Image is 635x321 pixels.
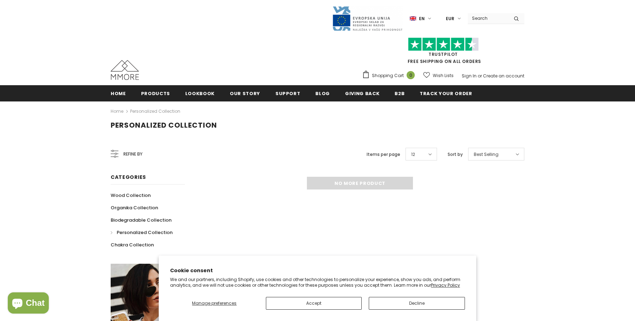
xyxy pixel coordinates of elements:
[315,90,330,97] span: Blog
[474,151,499,158] span: Best Selling
[130,108,180,114] a: Personalized Collection
[369,297,465,310] button: Decline
[111,174,146,181] span: Categories
[141,90,170,97] span: Products
[345,85,379,101] a: Giving back
[420,85,472,101] a: Track your order
[111,239,154,251] a: Chakra Collection
[111,189,151,202] a: Wood Collection
[111,90,126,97] span: Home
[446,15,454,22] span: EUR
[111,192,151,199] span: Wood Collection
[111,217,171,223] span: Biodegradable Collection
[111,85,126,101] a: Home
[411,151,415,158] span: 12
[111,204,158,211] span: Organika Collection
[275,90,301,97] span: support
[170,267,465,274] h2: Cookie consent
[117,229,173,236] span: Personalized Collection
[170,277,465,288] p: We and our partners, including Shopify, use cookies and other technologies to personalize your ex...
[170,297,259,310] button: Manage preferences
[185,85,215,101] a: Lookbook
[478,73,482,79] span: or
[362,41,524,64] span: FREE SHIPPING ON ALL ORDERS
[192,300,237,306] span: Manage preferences
[408,37,479,51] img: Trust Pilot Stars
[332,15,403,21] a: Javni Razpis
[332,6,403,31] img: Javni Razpis
[230,90,260,97] span: Our Story
[468,13,508,23] input: Search Site
[448,151,463,158] label: Sort by
[433,72,454,79] span: Wish Lists
[462,73,477,79] a: Sign In
[111,120,217,130] span: Personalized Collection
[410,16,416,22] img: i-lang-1.png
[367,151,400,158] label: Items per page
[111,241,154,248] span: Chakra Collection
[315,85,330,101] a: Blog
[111,60,139,80] img: MMORE Cases
[429,51,458,57] a: Trustpilot
[431,282,460,288] a: Privacy Policy
[111,214,171,226] a: Biodegradable Collection
[423,69,454,82] a: Wish Lists
[345,90,379,97] span: Giving back
[111,226,173,239] a: Personalized Collection
[395,90,404,97] span: B2B
[407,71,415,79] span: 0
[483,73,524,79] a: Create an account
[141,85,170,101] a: Products
[123,150,142,158] span: Refine by
[420,90,472,97] span: Track your order
[275,85,301,101] a: support
[419,15,425,22] span: en
[230,85,260,101] a: Our Story
[111,107,123,116] a: Home
[362,70,418,81] a: Shopping Cart 0
[6,292,51,315] inbox-online-store-chat: Shopify online store chat
[395,85,404,101] a: B2B
[111,202,158,214] a: Organika Collection
[372,72,404,79] span: Shopping Cart
[185,90,215,97] span: Lookbook
[266,297,362,310] button: Accept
